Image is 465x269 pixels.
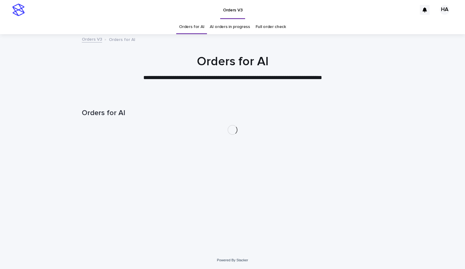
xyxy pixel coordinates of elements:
p: Orders for AI [109,36,135,42]
h1: Orders for AI [82,54,383,69]
div: HA [440,5,450,15]
a: Orders V3 [82,35,102,42]
a: Powered By Stacker [217,258,248,262]
a: Full order check [256,20,286,34]
a: Orders for AI [179,20,204,34]
h1: Orders for AI [82,109,383,118]
img: stacker-logo-s-only.png [12,4,25,16]
a: AI orders in progress [210,20,250,34]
